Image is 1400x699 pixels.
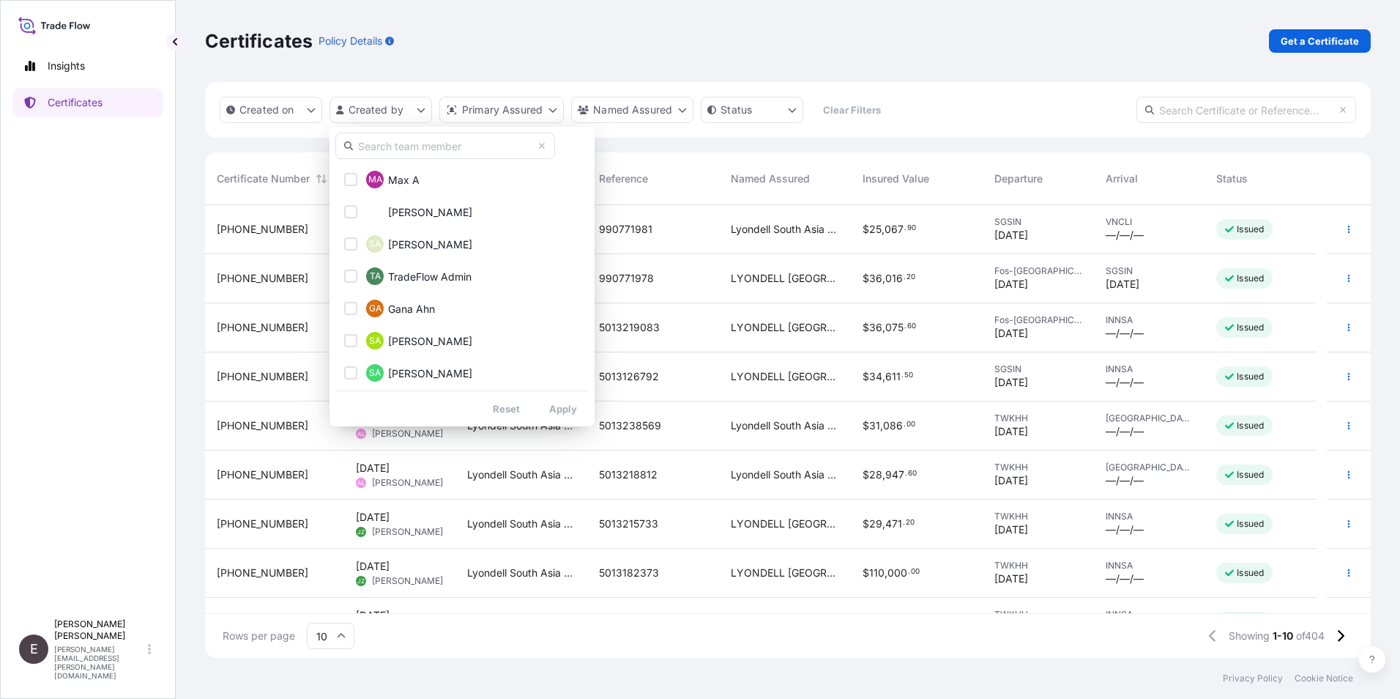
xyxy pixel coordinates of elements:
[335,326,589,355] button: SA[PERSON_NAME]
[335,294,589,323] button: GAGana Ahn
[388,237,472,252] span: [PERSON_NAME]
[335,165,589,194] button: MAMax A
[335,133,555,159] input: Search team member
[335,165,589,385] div: Select Option
[329,127,595,426] div: createdBy Filter options
[369,366,381,380] span: SA
[369,301,381,316] span: GA
[335,358,589,388] button: SA[PERSON_NAME]
[388,302,435,317] span: Gana Ahn
[549,402,577,416] p: Apply
[335,229,589,259] button: SA[PERSON_NAME]
[388,366,472,381] span: [PERSON_NAME]
[388,173,420,188] span: Max A
[537,397,589,421] button: Apply
[481,397,532,421] button: Reset
[369,333,381,348] span: SA
[369,237,381,251] span: SA
[388,334,472,349] span: [PERSON_NAME]
[388,270,472,284] span: TradeFlow Admin
[335,197,589,226] button: HA[PERSON_NAME]
[335,262,589,291] button: TATradeFlow Admin
[368,172,382,187] span: MA
[369,204,381,219] span: HA
[388,205,472,220] span: [PERSON_NAME]
[493,402,520,416] p: Reset
[370,269,381,284] span: TA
